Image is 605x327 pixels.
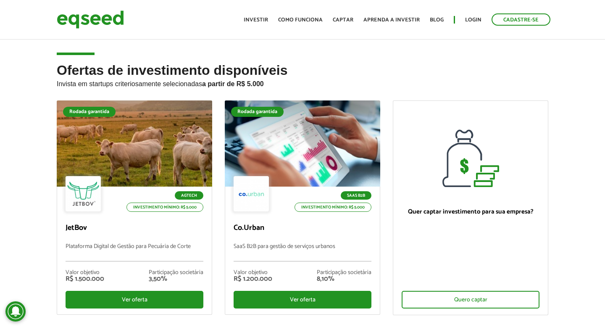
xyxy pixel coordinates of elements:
[465,17,481,23] a: Login
[57,63,548,100] h2: Ofertas de investimento disponíveis
[66,276,104,282] div: R$ 1.500.000
[341,191,371,200] p: SaaS B2B
[402,208,539,216] p: Quer captar investimento para sua empresa?
[202,80,264,87] strong: a partir de R$ 5.000
[295,203,371,212] p: Investimento mínimo: R$ 5.000
[126,203,203,212] p: Investimento mínimo: R$ 5.000
[244,17,268,23] a: Investir
[57,78,548,88] p: Invista em startups criteriosamente selecionadas
[175,191,203,200] p: Agtech
[363,17,420,23] a: Aprenda a investir
[317,276,371,282] div: 8,10%
[234,291,371,309] div: Ver oferta
[149,270,203,276] div: Participação societária
[66,270,104,276] div: Valor objetivo
[149,276,203,282] div: 3,50%
[66,243,203,261] p: Plataforma Digital de Gestão para Pecuária de Corte
[234,224,371,233] p: Co.Urban
[57,8,124,31] img: EqSeed
[234,243,371,261] p: SaaS B2B para gestão de serviços urbanos
[225,100,380,315] a: Rodada garantida SaaS B2B Investimento mínimo: R$ 5.000 Co.Urban SaaS B2B para gestão de serviços...
[57,100,212,315] a: Rodada garantida Agtech Investimento mínimo: R$ 5.000 JetBov Plataforma Digital de Gestão para Pe...
[333,17,353,23] a: Captar
[66,291,203,309] div: Ver oferta
[231,107,284,117] div: Rodada garantida
[66,224,203,233] p: JetBov
[393,100,548,315] a: Quer captar investimento para sua empresa? Quero captar
[317,270,371,276] div: Participação societária
[492,13,550,26] a: Cadastre-se
[234,270,272,276] div: Valor objetivo
[234,276,272,282] div: R$ 1.200.000
[63,107,116,117] div: Rodada garantida
[402,291,539,309] div: Quero captar
[278,17,323,23] a: Como funciona
[430,17,444,23] a: Blog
